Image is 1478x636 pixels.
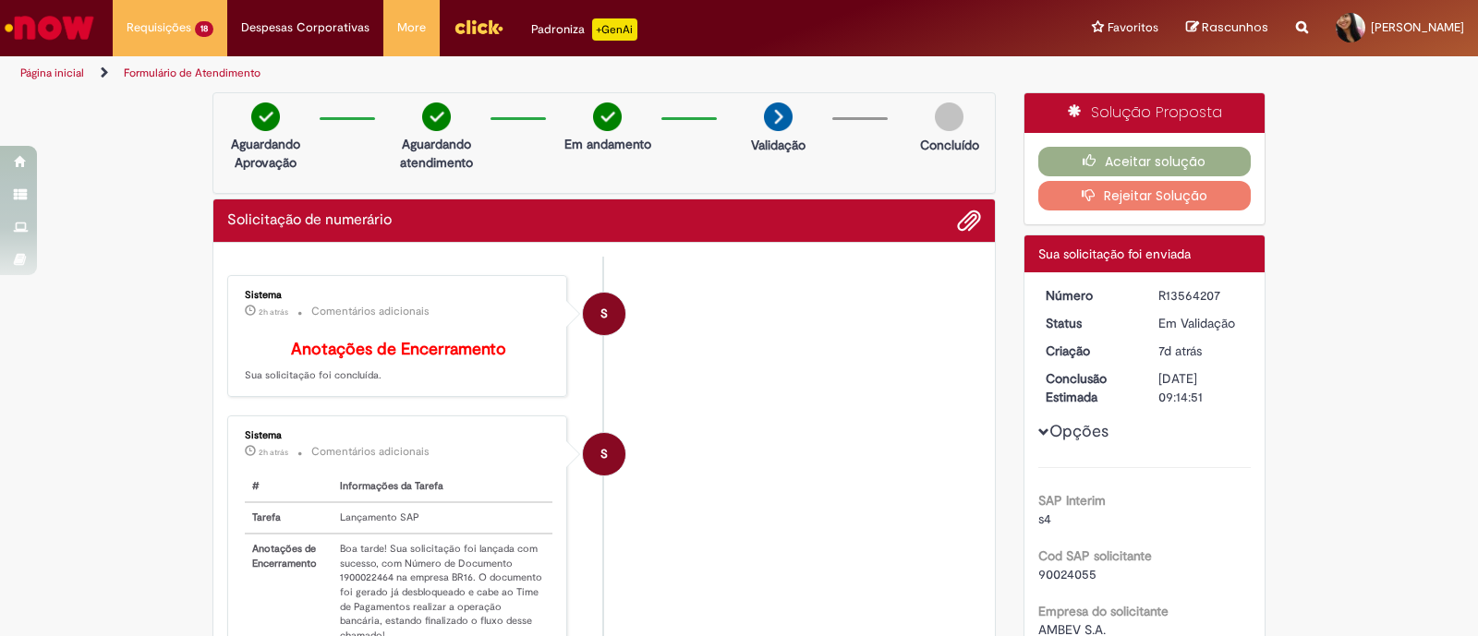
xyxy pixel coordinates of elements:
img: check-circle-green.png [251,102,280,131]
span: S [600,292,608,336]
p: Validação [751,136,806,154]
button: Rejeitar Solução [1038,181,1252,210]
span: Rascunhos [1202,18,1268,36]
a: Rascunhos [1186,19,1268,37]
img: ServiceNow [2,9,97,46]
small: Comentários adicionais [311,304,430,319]
div: Sistema [245,430,552,441]
time: 30/09/2025 15:39:13 [259,447,288,458]
ul: Trilhas de página [14,56,972,90]
b: Empresa do solicitante [1038,603,1169,619]
small: Comentários adicionais [311,444,430,460]
button: Aceitar solução [1038,147,1252,176]
div: [DATE] 09:14:51 [1158,369,1244,406]
time: 24/09/2025 16:53:10 [1158,342,1202,359]
p: Sua solicitação foi concluída. [245,341,552,383]
b: Cod SAP solicitante [1038,547,1152,564]
span: More [397,18,426,37]
span: 2h atrás [259,447,288,458]
span: s4 [1038,510,1051,527]
td: Lançamento SAP [333,502,552,534]
button: Adicionar anexos [957,209,981,233]
div: R13564207 [1158,286,1244,305]
span: [PERSON_NAME] [1371,19,1464,35]
th: Tarefa [245,502,333,534]
p: Aguardando atendimento [392,135,481,172]
span: 90024055 [1038,566,1096,582]
b: SAP Interim [1038,492,1106,509]
div: 24/09/2025 16:53:10 [1158,342,1244,360]
p: Em andamento [564,135,651,153]
div: Em Validação [1158,314,1244,332]
h2: Solicitação de numerário Histórico de tíquete [227,212,392,229]
p: Aguardando Aprovação [221,135,310,172]
span: Sua solicitação foi enviada [1038,246,1191,262]
span: Favoritos [1108,18,1158,37]
th: Informações da Tarefa [333,472,552,502]
th: # [245,472,333,502]
dt: Status [1032,314,1145,332]
a: Página inicial [20,66,84,80]
time: 30/09/2025 15:39:15 [259,306,288,318]
div: System [583,433,625,475]
span: S [600,432,608,476]
img: img-circle-grey.png [935,102,963,131]
p: Concluído [920,136,979,154]
img: click_logo_yellow_360x200.png [454,13,503,41]
b: Anotações de Encerramento [291,339,506,360]
img: check-circle-green.png [593,102,622,131]
span: Requisições [127,18,191,37]
span: Despesas Corporativas [241,18,369,37]
div: Solução Proposta [1024,93,1266,133]
img: check-circle-green.png [422,102,451,131]
span: 7d atrás [1158,342,1202,359]
a: Formulário de Atendimento [124,66,260,80]
p: +GenAi [592,18,637,41]
div: Sistema [245,290,552,301]
div: System [583,293,625,335]
img: arrow-next.png [764,102,793,131]
dt: Criação [1032,342,1145,360]
span: 18 [195,21,213,37]
div: Padroniza [531,18,637,41]
dt: Conclusão Estimada [1032,369,1145,406]
dt: Número [1032,286,1145,305]
span: 2h atrás [259,306,288,318]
